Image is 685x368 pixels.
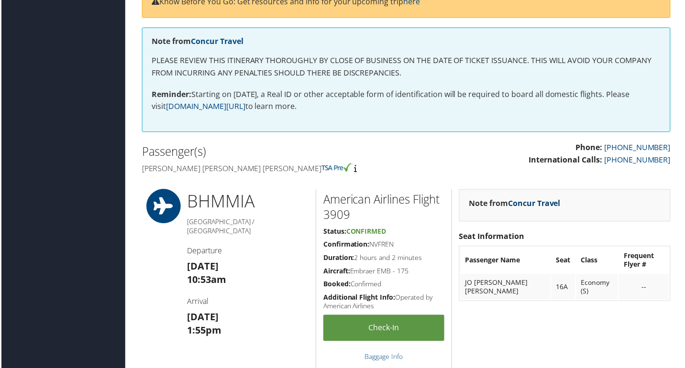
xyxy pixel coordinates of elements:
h2: American Airlines Flight 3909 [323,192,445,224]
h4: Arrival [187,297,309,308]
span: Confirmed [346,228,387,237]
a: [PHONE_NUMBER] [606,155,672,166]
img: tsa-precheck.png [321,164,353,173]
div: -- [625,284,666,292]
strong: Status: [323,228,346,237]
strong: Aircraft: [323,268,350,277]
strong: Confirmation: [323,241,370,250]
strong: Note from [470,199,562,209]
h5: Operated by American Airlines [323,294,445,313]
a: Baggage Info [365,354,403,363]
h5: Confirmed [323,281,445,290]
strong: 10:53am [187,274,226,287]
h2: Passenger(s) [141,144,399,161]
h4: [PERSON_NAME] [PERSON_NAME] [PERSON_NAME] [141,164,399,174]
h5: NVFREN [323,241,445,250]
strong: 1:55pm [187,325,221,338]
th: Frequent Flyer # [620,249,671,274]
strong: International Calls: [530,155,604,166]
th: Seat [552,249,576,274]
a: [PHONE_NUMBER] [606,143,672,153]
h5: 2 hours and 2 minutes [323,254,445,264]
a: Concur Travel [190,36,243,47]
h1: BHM MIA [187,190,309,214]
strong: Seat Information [460,232,525,243]
th: Passenger Name [461,249,552,274]
h5: [GEOGRAPHIC_DATA] / [GEOGRAPHIC_DATA] [187,218,309,237]
strong: Duration: [323,254,354,263]
strong: Reminder: [151,89,191,100]
h5: Embraer EMB - 175 [323,268,445,277]
p: Starting on [DATE], a Real ID or other acceptable form of identification will be required to boar... [151,89,662,113]
strong: [DATE] [187,312,218,325]
a: Concur Travel [509,199,562,209]
th: Class [577,249,619,274]
strong: Additional Flight Info: [323,294,396,303]
strong: Note from [151,36,243,47]
h4: Departure [187,247,309,257]
strong: Phone: [577,143,604,153]
p: PLEASE REVIEW THIS ITINERARY THOROUGHLY BY CLOSE OF BUSINESS ON THE DATE OF TICKET ISSUANCE. THIS... [151,55,662,79]
td: Economy (S) [577,275,619,301]
strong: Booked: [323,281,351,290]
a: [DOMAIN_NAME][URL] [166,102,245,112]
strong: [DATE] [187,261,218,274]
a: Check-in [323,316,445,343]
td: 16A [552,275,576,301]
td: JO [PERSON_NAME] [PERSON_NAME] [461,275,552,301]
